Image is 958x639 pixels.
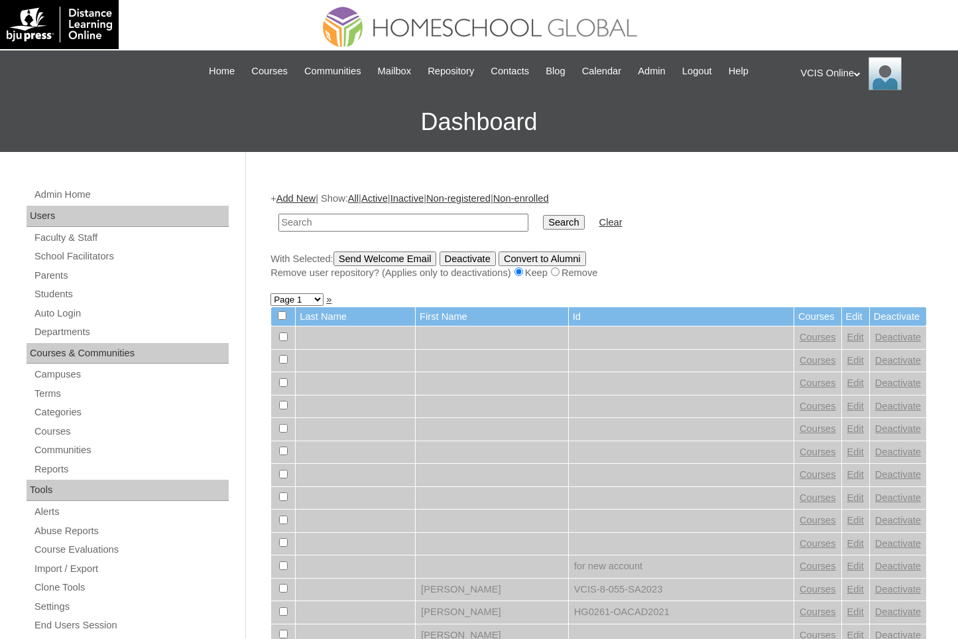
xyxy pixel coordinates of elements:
[599,217,623,228] a: Clear
[676,64,719,79] a: Logout
[33,579,229,596] a: Clone Tools
[426,193,491,204] a: Non-registered
[875,469,921,480] a: Deactivate
[378,64,412,79] span: Mailbox
[847,538,864,549] a: Edit
[847,401,864,411] a: Edit
[800,469,836,480] a: Courses
[348,193,359,204] a: All
[251,64,288,79] span: Courses
[875,401,921,411] a: Deactivate
[326,294,331,305] a: »
[800,561,836,571] a: Courses
[800,423,836,434] a: Courses
[33,523,229,539] a: Abuse Reports
[847,515,864,526] a: Edit
[875,423,921,434] a: Deactivate
[847,332,864,342] a: Edit
[33,286,229,303] a: Students
[875,332,921,342] a: Deactivate
[875,515,921,526] a: Deactivate
[33,461,229,478] a: Reports
[801,57,945,90] div: VCIS Online
[33,599,229,615] a: Settings
[847,423,864,434] a: Edit
[361,193,388,204] a: Active
[569,601,794,624] td: HG0261-OACAD2021
[800,447,836,457] a: Courses
[33,186,229,203] a: Admin Home
[33,442,229,459] a: Communities
[499,251,586,266] input: Convert to Alumni
[847,584,864,595] a: Edit
[33,386,229,402] a: Terms
[491,64,529,79] span: Contacts
[270,192,927,279] div: + | Show: | | | |
[296,307,415,326] td: Last Name
[569,579,794,601] td: VCIS-8-055-SA2023
[875,561,921,571] a: Deactivate
[33,617,229,634] a: End Users Session
[631,64,672,79] a: Admin
[33,404,229,421] a: Categories
[722,64,755,79] a: Help
[847,355,864,366] a: Edit
[7,7,112,42] img: logo-white.png
[870,307,926,326] td: Deactivate
[875,606,921,617] a: Deactivate
[582,64,621,79] span: Calendar
[33,248,229,265] a: School Facilitators
[569,555,794,578] td: for new account
[484,64,536,79] a: Contacts
[875,538,921,549] a: Deactivate
[298,64,368,79] a: Communities
[546,64,565,79] span: Blog
[27,206,229,227] div: Users
[847,378,864,388] a: Edit
[847,606,864,617] a: Edit
[847,561,864,571] a: Edit
[800,584,836,595] a: Courses
[371,64,418,79] a: Mailbox
[847,492,864,503] a: Edit
[800,538,836,549] a: Courses
[800,355,836,366] a: Courses
[638,64,666,79] span: Admin
[428,64,474,79] span: Repository
[33,230,229,246] a: Faculty & Staff
[245,64,294,79] a: Courses
[270,251,927,280] div: With Selected:
[27,480,229,501] div: Tools
[33,366,229,383] a: Campuses
[575,64,628,79] a: Calendar
[440,251,496,266] input: Deactivate
[847,469,864,480] a: Edit
[416,601,568,624] td: [PERSON_NAME]
[33,504,229,520] a: Alerts
[875,584,921,595] a: Deactivate
[33,305,229,322] a: Auto Login
[276,193,316,204] a: Add New
[569,307,794,326] td: Id
[800,515,836,526] a: Courses
[27,343,229,364] div: Courses & Communities
[270,266,927,280] div: Remove user repository? (Applies only to deactivations) Keep Remove
[800,332,836,342] a: Courses
[421,64,481,79] a: Repository
[800,401,836,411] a: Courses
[416,307,568,326] td: First Name
[729,64,748,79] span: Help
[800,606,836,617] a: Courses
[390,193,424,204] a: Inactive
[875,355,921,366] a: Deactivate
[7,92,951,152] h3: Dashboard
[539,64,571,79] a: Blog
[209,64,235,79] span: Home
[33,324,229,340] a: Departments
[842,307,869,326] td: Edit
[875,447,921,457] a: Deactivate
[800,492,836,503] a: Courses
[33,267,229,284] a: Parents
[278,214,528,232] input: Search
[543,215,584,230] input: Search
